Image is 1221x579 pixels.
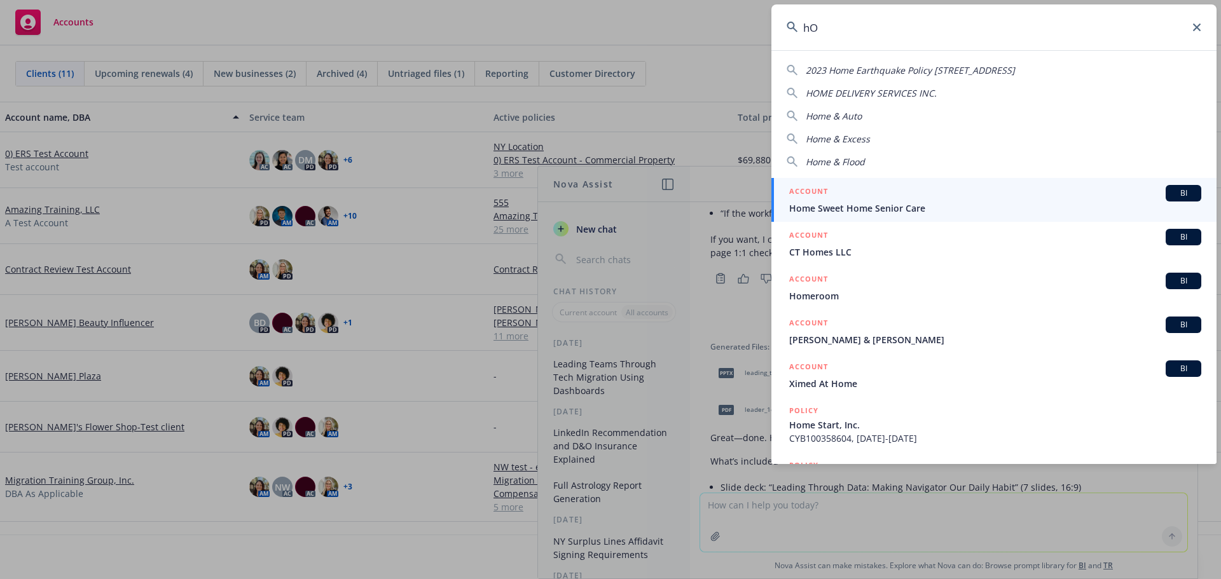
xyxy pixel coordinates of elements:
[1171,319,1196,330] span: BI
[789,185,828,200] h5: ACCOUNT
[806,110,862,122] span: Home & Auto
[771,266,1217,310] a: ACCOUNTBIHomeroom
[771,178,1217,222] a: ACCOUNTBIHome Sweet Home Senior Care
[789,404,818,417] h5: POLICY
[789,377,1201,390] span: Ximed At Home
[789,245,1201,259] span: CT Homes LLC
[771,4,1217,50] input: Search...
[1171,231,1196,243] span: BI
[806,87,937,99] span: HOME DELIVERY SERVICES INC.
[806,156,865,168] span: Home & Flood
[789,273,828,288] h5: ACCOUNT
[789,432,1201,445] span: CYB100358604, [DATE]-[DATE]
[789,418,1201,432] span: Home Start, Inc.
[789,289,1201,303] span: Homeroom
[1171,187,1196,199] span: BI
[771,452,1217,507] a: POLICY
[806,64,1015,76] span: 2023 Home Earthquake Policy [STREET_ADDRESS]
[789,333,1201,346] span: [PERSON_NAME] & [PERSON_NAME]
[771,353,1217,397] a: ACCOUNTBIXimed At Home
[789,360,828,376] h5: ACCOUNT
[789,459,818,472] h5: POLICY
[771,397,1217,452] a: POLICYHome Start, Inc.CYB100358604, [DATE]-[DATE]
[806,133,870,145] span: Home & Excess
[1171,363,1196,374] span: BI
[771,222,1217,266] a: ACCOUNTBICT Homes LLC
[771,310,1217,353] a: ACCOUNTBI[PERSON_NAME] & [PERSON_NAME]
[789,201,1201,215] span: Home Sweet Home Senior Care
[1171,275,1196,287] span: BI
[789,317,828,332] h5: ACCOUNT
[789,229,828,244] h5: ACCOUNT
